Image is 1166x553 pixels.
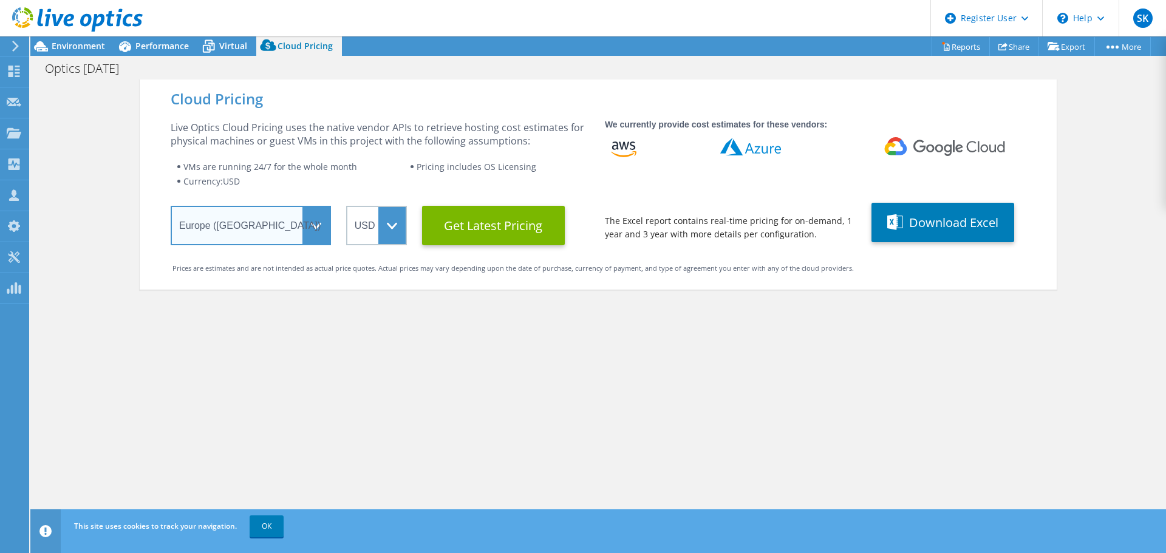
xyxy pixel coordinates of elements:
span: VMs are running 24/7 for the whole month [183,161,357,172]
div: Cloud Pricing [171,92,1026,106]
a: Share [989,37,1039,56]
strong: We currently provide cost estimates for these vendors: [605,120,827,129]
a: OK [250,515,284,537]
span: Currency: USD [183,175,240,187]
span: SK [1133,8,1153,28]
a: More [1094,37,1151,56]
div: Live Optics Cloud Pricing uses the native vendor APIs to retrieve hosting cost estimates for phys... [171,121,590,148]
span: Pricing includes OS Licensing [417,161,536,172]
a: Reports [932,37,990,56]
a: Export [1038,37,1095,56]
span: This site uses cookies to track your navigation. [74,521,237,531]
svg: \n [1057,13,1068,24]
div: The Excel report contains real-time pricing for on-demand, 1 year and 3 year with more details pe... [605,214,856,241]
span: Cloud Pricing [278,40,333,52]
button: Get Latest Pricing [422,206,565,245]
h1: Optics [DATE] [39,62,138,75]
span: Environment [52,40,105,52]
div: Prices are estimates and are not intended as actual price quotes. Actual prices may vary dependin... [172,262,1024,275]
span: Virtual [219,40,247,52]
span: Performance [135,40,189,52]
button: Download Excel [871,203,1014,242]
